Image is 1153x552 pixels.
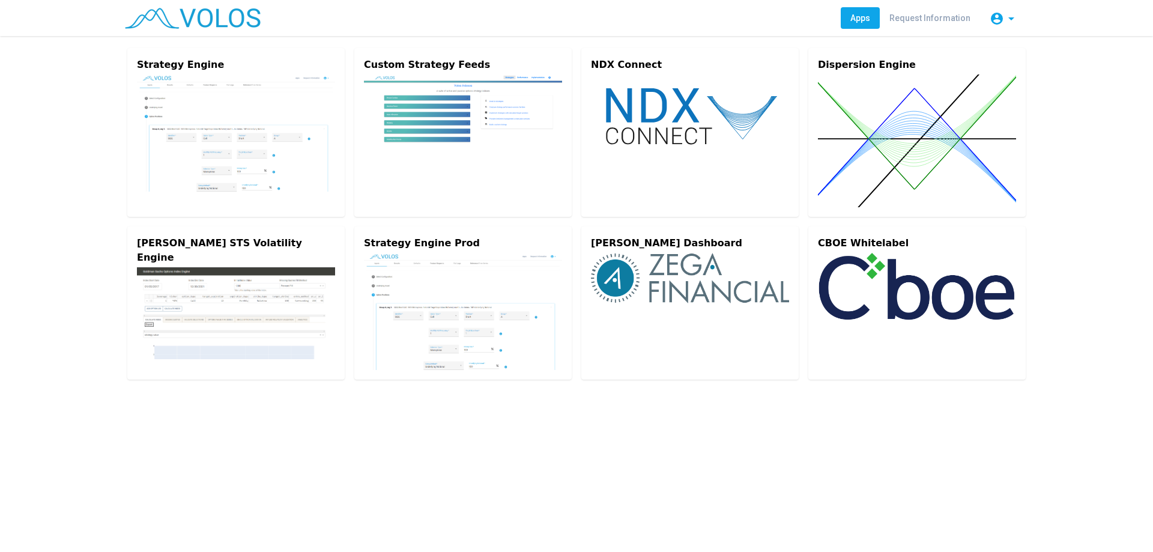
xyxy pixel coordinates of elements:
img: gs-engine.png [137,267,335,359]
div: Dispersion Engine [818,58,1016,72]
img: custom.png [364,74,562,169]
span: Request Information [889,13,970,23]
img: strategy-engine.png [364,253,562,370]
img: ndx-connect.svg [591,74,789,157]
img: dispersion.svg [818,74,1016,207]
div: [PERSON_NAME] Dashboard [591,236,789,250]
a: Request Information [880,7,980,29]
div: Strategy Engine [137,58,335,72]
div: Custom Strategy Feeds [364,58,562,72]
div: Strategy Engine Prod [364,236,562,250]
div: NDX Connect [591,58,789,72]
div: CBOE Whitelabel [818,236,1016,250]
div: [PERSON_NAME] STS Volatility Engine [137,236,335,265]
mat-icon: account_circle [990,11,1004,26]
img: zega-logo.png [591,253,789,303]
a: Apps [841,7,880,29]
span: Apps [850,13,870,23]
img: cboe-logo.png [818,253,1016,320]
mat-icon: arrow_drop_down [1004,11,1018,26]
img: strategy-engine.png [137,74,335,192]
